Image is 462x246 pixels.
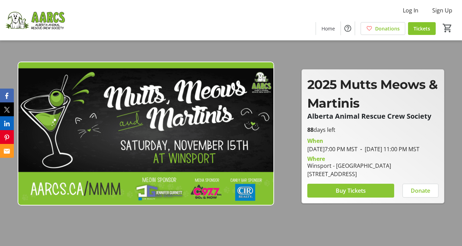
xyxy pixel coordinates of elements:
[4,3,66,37] img: Alberta Animal Rescue Crew Society's Logo
[427,5,458,16] button: Sign Up
[307,112,438,120] p: Alberta Animal Rescue Crew Society
[307,137,323,145] div: When
[341,21,355,35] button: Help
[307,156,325,162] div: Where
[336,186,366,195] span: Buy Tickets
[403,6,418,15] span: Log In
[414,25,430,32] span: Tickets
[307,126,438,134] p: days left
[357,145,419,153] span: [DATE] 11:00 PM MST
[321,25,335,32] span: Home
[408,22,436,35] a: Tickets
[307,170,391,178] div: [STREET_ADDRESS]
[397,5,424,16] button: Log In
[307,184,394,198] button: Buy Tickets
[375,25,400,32] span: Donations
[441,22,454,34] button: Cart
[307,145,357,153] span: [DATE] 7:00 PM MST
[307,77,438,111] span: 2025 Mutts Meows & Martinis
[18,62,274,206] img: Campaign CTA Media Photo
[316,22,341,35] a: Home
[357,145,365,153] span: -
[361,22,405,35] a: Donations
[411,186,430,195] span: Donate
[307,126,314,134] span: 88
[402,184,438,198] button: Donate
[307,162,391,170] div: Winsport - [GEOGRAPHIC_DATA]
[432,6,452,15] span: Sign Up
